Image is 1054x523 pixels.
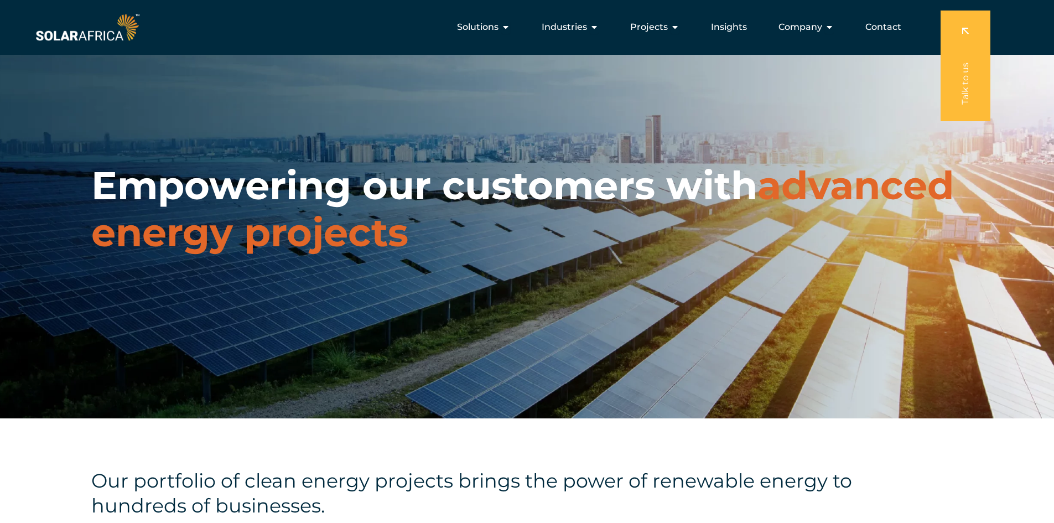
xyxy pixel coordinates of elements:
span: Industries [542,20,587,34]
span: Solutions [457,20,499,34]
h1: Empowering our customers with [91,162,963,256]
span: Company [778,20,822,34]
a: Contact [865,20,901,34]
h4: Our portfolio of clean energy projects brings the power of renewable energy to hundreds of busine... [91,468,896,518]
nav: Menu [142,16,910,38]
a: Insights [711,20,747,34]
span: advanced energy projects [91,162,954,256]
div: Menu Toggle [142,16,910,38]
span: Projects [630,20,668,34]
